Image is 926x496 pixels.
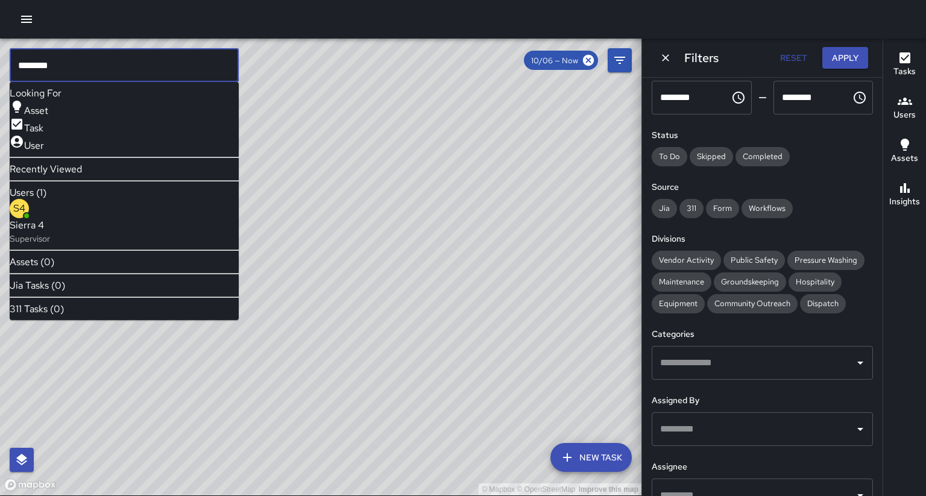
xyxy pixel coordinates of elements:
[893,65,916,78] h6: Tasks
[684,48,719,67] h6: Filters
[714,277,786,287] span: Groundskeeping
[652,460,873,474] h6: Assignee
[679,203,704,213] span: 311
[889,195,920,209] h6: Insights
[10,279,239,292] li: Jia Tasks (0)
[10,218,50,233] span: Sierra 4
[652,203,677,213] span: Jia
[707,294,798,313] div: Community Outreach
[652,199,677,218] div: Jia
[10,233,50,245] p: Supervisor
[883,87,926,130] button: Users
[891,152,918,165] h6: Assets
[652,255,721,265] span: Vendor Activity
[652,277,711,287] span: Maintenance
[789,277,842,287] span: Hospitality
[652,151,687,162] span: To Do
[524,55,585,66] span: 10/06 — Now
[652,129,873,142] h6: Status
[550,443,632,472] button: New Task
[10,117,48,134] div: Task
[652,181,873,194] h6: Source
[726,86,751,110] button: Choose time, selected time is 12:00 AM
[742,203,793,213] span: Workflows
[24,122,43,134] span: Task
[800,294,846,313] div: Dispatch
[707,298,798,309] span: Community Outreach
[652,298,705,309] span: Equipment
[735,151,790,162] span: Completed
[10,87,239,99] li: Looking For
[679,199,704,218] div: 311
[13,201,25,216] p: S4
[657,49,675,67] button: Dismiss
[652,394,873,407] h6: Assigned By
[852,421,869,438] button: Open
[10,163,239,175] li: Recently Viewed
[723,251,785,270] div: Public Safety
[10,256,239,268] li: Assets (0)
[652,147,687,166] div: To Do
[787,251,865,270] div: Pressure Washing
[723,255,785,265] span: Public Safety
[787,255,865,265] span: Pressure Washing
[714,272,786,292] div: Groundskeeping
[883,174,926,217] button: Insights
[706,203,739,213] span: Form
[652,251,721,270] div: Vendor Activity
[848,86,872,110] button: Choose time, selected time is 11:59 PM
[735,147,790,166] div: Completed
[706,199,739,218] div: Form
[652,272,711,292] div: Maintenance
[10,303,239,315] li: 311 Tasks (0)
[10,186,239,199] li: Users (1)
[774,47,813,69] button: Reset
[893,108,916,122] h6: Users
[690,147,733,166] div: Skipped
[652,233,873,246] h6: Divisions
[608,48,632,72] button: Filters
[524,51,598,70] div: 10/06 — Now
[10,199,50,245] div: S4Sierra 4Supervisor
[822,47,868,69] button: Apply
[10,134,48,152] div: User
[10,99,48,117] div: Asset
[883,43,926,87] button: Tasks
[800,298,846,309] span: Dispatch
[742,199,793,218] div: Workflows
[652,294,705,313] div: Equipment
[883,130,926,174] button: Assets
[852,354,869,371] button: Open
[789,272,842,292] div: Hospitality
[690,151,733,162] span: Skipped
[652,328,873,341] h6: Categories
[24,104,48,117] span: Asset
[24,139,44,152] span: User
